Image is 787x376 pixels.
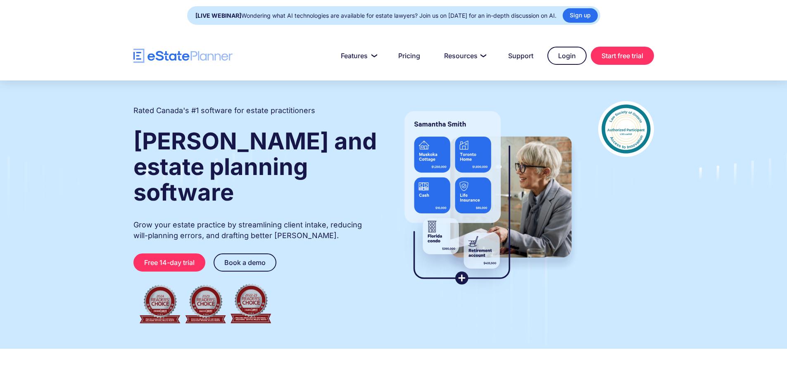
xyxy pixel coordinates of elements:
a: Support [498,47,543,64]
a: Start free trial [591,47,654,65]
a: Sign up [563,8,598,23]
h2: Rated Canada's #1 software for estate practitioners [133,105,315,116]
a: Resources [434,47,494,64]
a: Pricing [388,47,430,64]
strong: [PERSON_NAME] and estate planning software [133,127,377,206]
img: estate planner showing wills to their clients, using eState Planner, a leading estate planning so... [395,101,582,295]
p: Grow your estate practice by streamlining client intake, reducing will-planning errors, and draft... [133,220,378,241]
a: Book a demo [214,253,276,272]
a: Free 14-day trial [133,253,205,272]
div: Wondering what AI technologies are available for estate lawyers? Join us on [DATE] for an in-dept... [195,10,556,21]
a: Login [547,47,587,65]
strong: [LIVE WEBINAR] [195,12,241,19]
a: Features [331,47,384,64]
a: home [133,49,233,63]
